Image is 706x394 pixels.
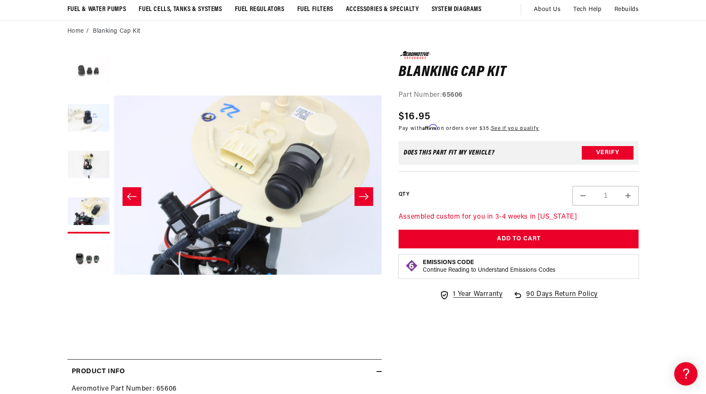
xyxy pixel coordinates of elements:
[67,238,110,280] button: Load image 5 in gallery view
[399,109,431,124] span: $16.95
[67,27,84,36] a: Home
[423,259,555,274] button: Emissions CodeContinue Reading to Understand Emissions Codes
[582,146,633,160] button: Verify
[8,72,161,85] a: Getting Started
[526,289,598,309] span: 90 Days Return Policy
[117,245,163,253] a: POWERED BY ENCHANT
[8,227,161,242] button: Contact Us
[399,124,539,132] p: Pay with on orders over $35.
[422,124,437,130] span: Affirm
[491,126,539,131] a: See if you qualify - Learn more about Affirm Financing (opens in modal)
[67,51,110,93] button: Load image 1 in gallery view
[139,5,222,14] span: Fuel Cells, Tanks & Systems
[8,59,161,67] div: General
[614,5,639,14] span: Rebuilds
[8,174,161,187] a: Brushless Fuel Pumps
[235,5,285,14] span: Fuel Regulators
[404,149,495,156] div: Does This part fit My vehicle?
[423,267,555,274] p: Continue Reading to Understand Emissions Codes
[67,27,639,36] nav: breadcrumbs
[8,147,161,160] a: EFI Fuel Pumps
[8,121,161,134] a: Carbureted Fuel Pumps
[72,366,125,377] h2: Product Info
[67,144,110,187] button: Load image 3 in gallery view
[423,259,474,266] strong: Emissions Code
[67,98,110,140] button: Load image 2 in gallery view
[432,5,482,14] span: System Diagrams
[8,94,161,102] div: Frequently Asked Questions
[123,187,141,206] button: Slide left
[534,6,561,13] span: About Us
[513,289,598,309] a: 90 Days Return Policy
[405,259,419,273] img: Emissions code
[67,51,382,342] media-gallery: Gallery Viewer
[399,230,639,249] button: Add to Cart
[399,66,639,79] h1: Blanking Cap Kit
[346,5,419,14] span: Accessories & Specialty
[8,160,161,173] a: 340 Stealth Fuel Pumps
[8,134,161,147] a: Carbureted Regulators
[297,5,333,14] span: Fuel Filters
[399,212,639,223] p: Assembled custom for you in 3-4 weeks in [US_STATE]
[67,191,110,234] button: Load image 4 in gallery view
[442,92,463,98] strong: 65606
[67,5,126,14] span: Fuel & Water Pumps
[573,5,601,14] span: Tech Help
[67,360,382,384] summary: Product Info
[354,187,373,206] button: Slide right
[93,27,140,36] li: Blanking Cap Kit
[453,289,502,300] span: 1 Year Warranty
[399,90,639,101] div: Part Number:
[439,289,502,300] a: 1 Year Warranty
[8,107,161,121] a: EFI Regulators
[399,191,409,198] label: QTY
